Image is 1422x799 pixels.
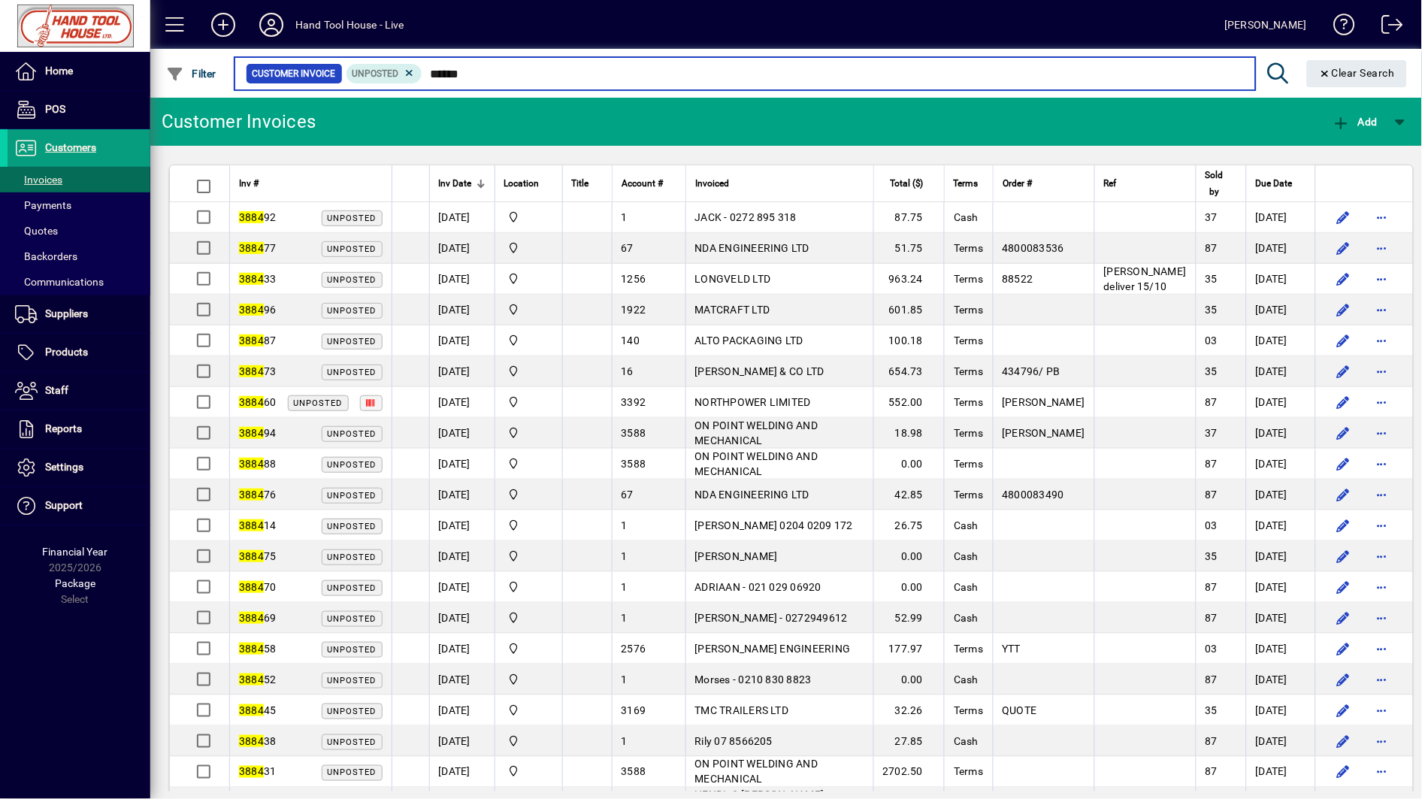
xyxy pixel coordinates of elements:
[889,175,923,192] span: Total ($)
[328,460,377,470] span: Unposted
[328,275,377,285] span: Unposted
[1370,359,1394,383] button: More options
[1206,458,1218,470] span: 87
[622,242,634,254] span: 67
[873,418,945,449] td: 18.98
[8,167,150,192] a: Invoices
[8,269,150,295] a: Communications
[883,175,937,192] div: Total ($)
[8,487,150,525] a: Support
[873,233,945,264] td: 51.75
[954,519,979,531] span: Cash
[1370,760,1394,784] button: More options
[622,581,628,593] span: 1
[239,519,277,531] span: 14
[429,233,495,264] td: [DATE]
[239,704,277,716] span: 45
[8,449,150,486] a: Settings
[1331,729,1355,753] button: Edit
[695,550,778,562] span: [PERSON_NAME]
[954,458,983,470] span: Terms
[695,519,854,531] span: [PERSON_NAME] 0204 0209 172
[1246,418,1315,449] td: [DATE]
[45,499,83,511] span: Support
[1206,396,1218,408] span: 87
[695,273,771,285] span: LONGVELD LTD
[1246,387,1315,418] td: [DATE]
[1370,513,1394,537] button: More options
[1206,489,1218,501] span: 87
[1370,390,1394,414] button: More options
[504,579,553,595] span: Frankton
[504,425,553,441] span: Frankton
[622,489,634,501] span: 67
[504,271,553,287] span: Frankton
[622,334,640,347] span: 140
[572,175,603,192] div: Title
[1246,295,1315,325] td: [DATE]
[622,612,628,624] span: 1
[1206,550,1218,562] span: 35
[1331,236,1355,260] button: Edit
[1246,664,1315,695] td: [DATE]
[695,334,804,347] span: ALTO PACKAGING LTD
[504,301,553,318] span: Frankton
[8,192,150,218] a: Payments
[572,175,589,192] span: Title
[1003,273,1033,285] span: 88522
[328,645,377,655] span: Unposted
[1370,667,1394,692] button: More options
[1370,3,1403,52] a: Logout
[873,572,945,603] td: 0.00
[429,634,495,664] td: [DATE]
[695,304,770,316] span: MATCRAFT LTD
[504,394,553,410] span: Frankton
[429,295,495,325] td: [DATE]
[328,337,377,347] span: Unposted
[45,307,88,319] span: Suppliers
[346,64,422,83] mat-chip: Customer Invoice Status: Unposted
[1206,673,1218,686] span: 87
[1329,108,1381,135] button: Add
[1370,328,1394,353] button: More options
[1246,603,1315,634] td: [DATE]
[622,427,646,439] span: 3588
[954,673,979,686] span: Cash
[504,209,553,225] span: Frankton
[239,673,264,686] em: 3884
[239,581,264,593] em: 3884
[239,704,264,716] em: 3884
[954,489,983,501] span: Terms
[1246,510,1315,541] td: [DATE]
[1206,581,1218,593] span: 87
[239,673,277,686] span: 52
[429,695,495,726] td: [DATE]
[239,304,264,316] em: 3884
[504,548,553,564] span: Frankton
[1331,606,1355,630] button: Edit
[429,264,495,295] td: [DATE]
[1246,541,1315,572] td: [DATE]
[1206,273,1218,285] span: 35
[1246,634,1315,664] td: [DATE]
[1331,359,1355,383] button: Edit
[954,612,979,624] span: Cash
[695,211,797,223] span: JACK - 0272 895 318
[695,450,818,477] span: ON POINT WELDING AND MECHANICAL
[695,673,812,686] span: Morses - 0210 830 8823
[328,614,377,624] span: Unposted
[622,304,646,316] span: 1922
[695,704,789,716] span: TMC TRAILERS LTD
[1003,175,1085,192] div: Order #
[1206,242,1218,254] span: 87
[1331,452,1355,476] button: Edit
[429,325,495,356] td: [DATE]
[239,334,277,347] span: 87
[1206,304,1218,316] span: 35
[1003,643,1021,655] span: YTT
[45,65,73,77] span: Home
[695,365,825,377] span: [PERSON_NAME] & CO LTD
[1370,205,1394,229] button: More options
[695,175,729,192] span: Invoiced
[873,510,945,541] td: 26.75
